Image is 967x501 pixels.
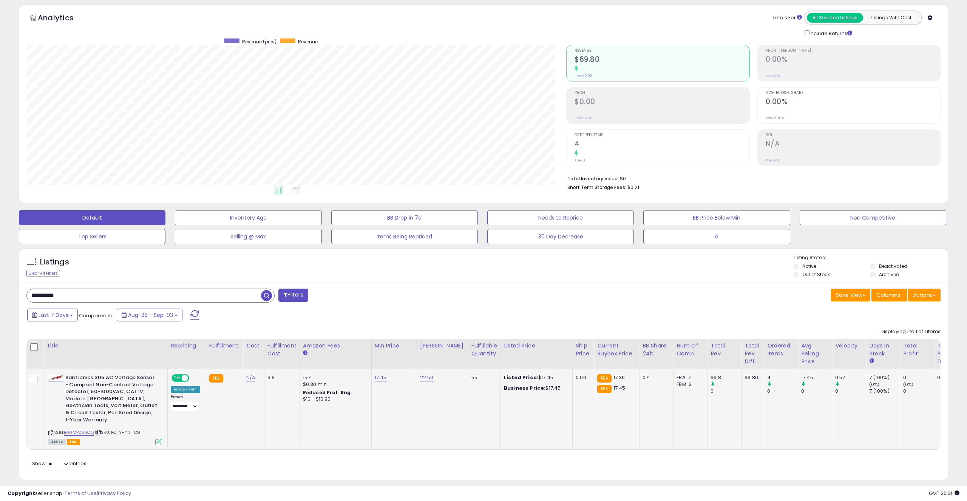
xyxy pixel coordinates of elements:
div: Totals For [772,14,802,22]
button: Top Sellers [19,229,165,244]
span: Compared to: [79,312,114,319]
span: ROI [766,133,940,137]
div: 69.80 [745,374,758,381]
span: 17.45 [613,384,626,392]
div: Total Profit Diff. [937,342,952,366]
div: BB Share 24h. [643,342,670,358]
label: Deactivated [879,263,907,269]
span: Last 7 Days [39,311,68,319]
div: 3.9 [267,374,294,381]
div: Ordered Items [767,342,795,358]
button: Items Being Repriced [331,229,478,244]
div: 7 (100%) [869,374,900,381]
button: 30 Day Decrease [487,229,634,244]
small: Prev: 0 [575,158,585,163]
b: Total Inventory Value: [567,175,619,182]
div: 0 [835,388,866,395]
button: Columns [871,289,907,301]
div: Fulfillment Cost [267,342,297,358]
h2: 0.00% [766,97,940,108]
small: FBA [597,374,611,383]
span: Profit [PERSON_NAME] [766,49,940,53]
h5: Analytics [38,12,88,25]
div: Min Price [375,342,414,350]
button: Selling @ Max [175,229,321,244]
div: Days In Stock [869,342,897,358]
span: Columns [876,291,900,299]
h5: Listings [40,257,69,267]
b: Reduced Prof. Rng. [303,389,352,396]
span: ON [172,375,182,381]
span: OFF [188,375,200,381]
div: FBA: 7 [677,374,701,381]
small: Prev: 0.00% [766,116,784,120]
small: Prev: $0.00 [575,116,592,120]
button: Listings With Cost [863,13,919,23]
h2: N/A [766,140,940,150]
div: Velocity [835,342,863,350]
div: 0 [767,388,798,395]
button: All Selected Listings [807,13,863,23]
label: Archived [879,271,899,278]
div: Fulfillable Quantity [471,342,497,358]
div: 7 (100%) [869,388,900,395]
img: 31xOXqPEywL._SL40_.jpg [48,375,63,381]
div: 0.00 [937,374,949,381]
div: 0 [903,388,934,395]
div: $0.30 min [303,381,366,388]
b: Listed Price: [504,374,538,381]
span: Avg. Buybox Share [766,91,940,95]
span: | SKU: PC-YHYN-1OGT [95,429,142,435]
b: Business Price: [504,384,545,392]
button: BB Drop in 7d [331,210,478,225]
a: 17.45 [375,374,387,381]
div: Num of Comp. [677,342,704,358]
div: Repricing [171,342,203,350]
a: Privacy Policy [98,490,131,497]
div: Ship Price [576,342,591,358]
small: (0%) [869,381,880,387]
strong: Copyright [8,490,35,497]
a: B00MPZ06QQ [64,429,94,436]
button: Needs to Reprice [487,210,634,225]
small: Prev: N/A [766,74,780,78]
div: Current Buybox Price [597,342,636,358]
div: 15% [303,374,366,381]
div: seller snap | | [8,490,131,497]
div: 0 [903,374,934,381]
span: Ordered Items [575,133,749,137]
div: FBM: 2 [677,381,701,388]
button: d [643,229,790,244]
div: $17.45 [504,385,567,392]
div: Displaying 1 to 1 of 1 items [880,328,941,335]
button: Save View [831,289,870,301]
li: $0 [567,174,935,183]
h2: 0.00% [766,55,940,65]
a: 22.50 [420,374,434,381]
div: Amazon Fees [303,342,368,350]
small: Amazon Fees. [303,350,307,357]
button: Non Competitive [800,210,946,225]
span: Revenue [298,38,318,45]
button: Inventory Age [175,210,321,225]
span: Show: entries [32,460,87,467]
div: Total Rev. Diff. [745,342,761,366]
div: Listed Price [504,342,569,350]
h2: $0.00 [575,97,749,108]
button: Last 7 Days [27,309,78,321]
button: Actions [908,289,941,301]
div: 4 [767,374,798,381]
b: Santronics 3115 AC Voltage Sensor - Compact Non-Contact Voltage Detector, 50-1000VAC, CAT IV, Mad... [65,374,157,425]
p: Listing States: [794,254,948,261]
small: Prev: N/A [766,158,780,163]
label: Out of Stock [802,271,830,278]
small: FBA [597,385,611,393]
span: Revenue (prev) [242,38,277,45]
small: Prev: $0.00 [575,74,592,78]
button: Filters [278,289,308,302]
div: Clear All Filters [26,270,60,277]
span: $0.21 [627,184,639,191]
h2: 4 [575,140,749,150]
div: 17.45 [801,374,832,381]
small: Days In Stock. [869,358,874,364]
